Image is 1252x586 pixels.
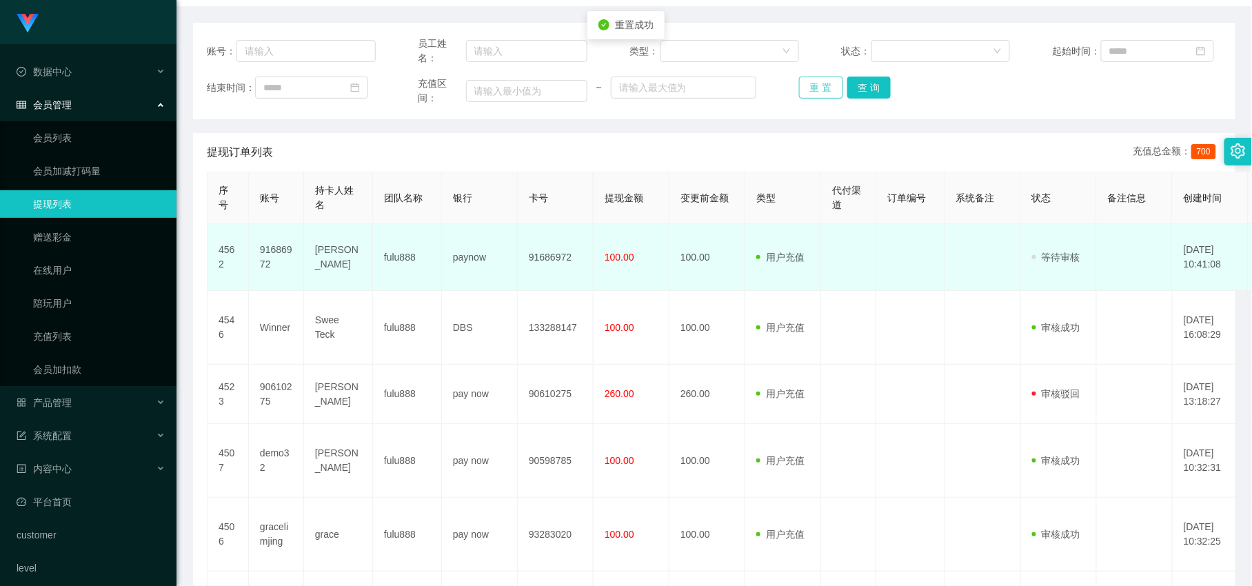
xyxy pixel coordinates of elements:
[17,14,39,33] img: logo.9652507e.png
[304,424,373,498] td: [PERSON_NAME]
[1173,424,1249,498] td: [DATE] 10:32:31
[236,40,376,62] input: 请输入
[1231,143,1246,159] i: 图标: setting
[756,252,805,263] span: 用户充值
[17,398,26,407] i: 图标: appstore-o
[304,224,373,291] td: [PERSON_NAME]
[598,19,609,30] i: icon: check-circle
[17,554,165,582] a: level
[260,192,279,203] span: 账号
[33,256,165,284] a: 在线用户
[1053,44,1101,59] span: 起始时间：
[669,365,745,424] td: 260.00
[605,252,634,263] span: 100.00
[1032,192,1051,203] span: 状态
[33,290,165,317] a: 陪玩用户
[208,424,249,498] td: 4507
[373,424,442,498] td: fulu888
[669,224,745,291] td: 100.00
[1173,365,1249,424] td: [DATE] 13:18:27
[756,529,805,540] span: 用户充值
[442,424,518,498] td: pay now
[605,192,643,203] span: 提现金额
[529,192,548,203] span: 卡号
[841,44,871,59] span: 状态：
[1184,192,1222,203] span: 创建时间
[17,430,72,441] span: 系统配置
[219,185,228,210] span: 序号
[1173,498,1249,572] td: [DATE] 10:32:25
[1133,144,1222,161] div: 充值总金额：
[453,192,472,203] span: 银行
[33,190,165,218] a: 提现列表
[249,424,304,498] td: demo32
[384,192,423,203] span: 团队名称
[756,322,805,333] span: 用户充值
[249,224,304,291] td: 91686972
[799,77,843,99] button: 重 置
[466,80,587,102] input: 请输入最小值为
[605,455,634,466] span: 100.00
[17,99,72,110] span: 会员管理
[17,66,72,77] span: 数据中心
[208,498,249,572] td: 4506
[207,144,273,161] span: 提现订单列表
[208,291,249,365] td: 4546
[1108,192,1147,203] span: 备注信息
[611,77,756,99] input: 请输入最大值为
[847,77,891,99] button: 查 询
[373,291,442,365] td: fulu888
[615,19,654,30] span: 重置成功
[1191,144,1216,159] span: 700
[208,365,249,424] td: 4523
[669,424,745,498] td: 100.00
[207,44,236,59] span: 账号：
[1173,224,1249,291] td: [DATE] 10:41:08
[956,192,995,203] span: 系统备注
[587,81,611,95] span: ~
[518,224,594,291] td: 91686972
[756,388,805,399] span: 用户充值
[518,498,594,572] td: 93283020
[17,397,72,408] span: 产品管理
[33,323,165,350] a: 充值列表
[17,464,26,474] i: 图标: profile
[208,224,249,291] td: 4562
[1032,529,1080,540] span: 审核成功
[605,322,634,333] span: 100.00
[418,77,466,105] span: 充值区间：
[993,47,1002,57] i: 图标: down
[442,224,518,291] td: paynow
[304,498,373,572] td: grace
[1032,322,1080,333] span: 审核成功
[1032,388,1080,399] span: 审核驳回
[605,529,634,540] span: 100.00
[669,291,745,365] td: 100.00
[518,365,594,424] td: 90610275
[304,365,373,424] td: [PERSON_NAME]
[17,463,72,474] span: 内容中心
[442,291,518,365] td: DBS
[17,431,26,441] i: 图标: form
[756,455,805,466] span: 用户充值
[782,47,791,57] i: 图标: down
[249,291,304,365] td: Winner
[442,365,518,424] td: pay now
[249,498,304,572] td: gracelimjing
[17,488,165,516] a: 图标: dashboard平台首页
[1032,252,1080,263] span: 等待审核
[605,388,634,399] span: 260.00
[832,185,861,210] span: 代付渠道
[887,192,926,203] span: 订单编号
[33,124,165,152] a: 会员列表
[304,291,373,365] td: Swee Teck
[33,356,165,383] a: 会员加扣款
[466,40,587,62] input: 请输入
[249,365,304,424] td: 90610275
[350,83,360,92] i: 图标: calendar
[373,498,442,572] td: fulu888
[33,223,165,251] a: 赠送彩金
[442,498,518,572] td: pay now
[17,100,26,110] i: 图标: table
[17,521,165,549] a: customer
